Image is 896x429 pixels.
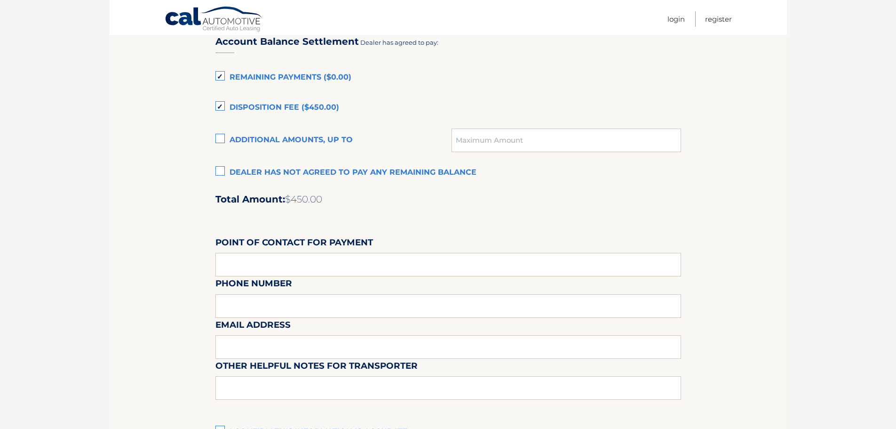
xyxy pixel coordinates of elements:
a: Login [667,11,685,27]
label: Remaining Payments ($0.00) [215,68,681,87]
h2: Total Amount: [215,194,681,205]
label: Email Address [215,318,291,335]
label: Point of Contact for Payment [215,235,373,253]
label: Other helpful notes for transporter [215,359,418,376]
span: Dealer has agreed to pay: [360,39,438,46]
input: Maximum Amount [452,129,681,152]
label: Disposition Fee ($450.00) [215,98,681,117]
a: Register [705,11,732,27]
a: Cal Automotive [165,6,263,33]
label: Dealer has not agreed to pay any remaining balance [215,163,681,182]
label: Additional amounts, up to [215,131,452,150]
h3: Account Balance Settlement [215,36,359,48]
span: $450.00 [285,194,322,205]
